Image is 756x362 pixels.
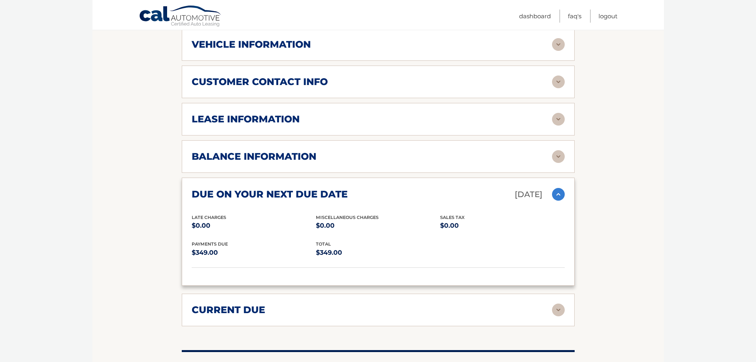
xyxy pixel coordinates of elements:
[192,241,228,247] span: Payments Due
[192,151,316,163] h2: balance information
[192,220,316,231] p: $0.00
[552,304,565,316] img: accordion-rest.svg
[440,220,564,231] p: $0.00
[316,220,440,231] p: $0.00
[192,247,316,258] p: $349.00
[192,188,348,200] h2: due on your next due date
[316,215,379,220] span: Miscellaneous Charges
[192,113,300,125] h2: lease information
[139,5,222,28] a: Cal Automotive
[440,215,465,220] span: Sales Tax
[552,113,565,126] img: accordion-rest.svg
[568,10,581,23] a: FAQ's
[519,10,551,23] a: Dashboard
[552,38,565,51] img: accordion-rest.svg
[192,304,265,316] h2: current due
[552,150,565,163] img: accordion-rest.svg
[598,10,617,23] a: Logout
[515,188,542,201] p: [DATE]
[192,215,226,220] span: Late Charges
[316,247,440,258] p: $349.00
[192,39,311,50] h2: vehicle information
[552,188,565,201] img: accordion-active.svg
[552,75,565,88] img: accordion-rest.svg
[316,241,331,247] span: total
[192,76,328,88] h2: customer contact info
